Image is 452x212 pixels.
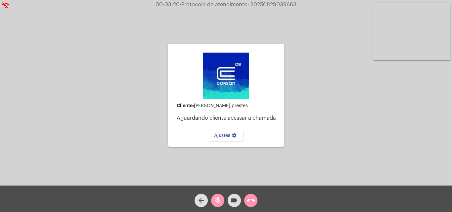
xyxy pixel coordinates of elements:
mat-icon: mic_off [214,196,222,204]
mat-icon: arrow_back [197,196,205,204]
span: • [180,2,181,7]
mat-icon: call_end [247,196,255,204]
span: Ajustes [214,133,238,138]
strong: Cliente: [177,103,194,108]
span: Protocolo do atendimento: 20250829039663 [180,2,296,7]
p: Aguardando cliente acessar a chamada [177,115,279,121]
mat-icon: videocam [230,196,238,204]
mat-icon: settings [230,133,238,141]
div: [PERSON_NAME] prestes [177,103,279,108]
button: Ajustes [209,130,244,142]
img: d4669ae0-8c07-2337-4f67-34b0df7f5ae4.jpeg [203,53,249,99]
span: 00:03:20 [156,2,180,7]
